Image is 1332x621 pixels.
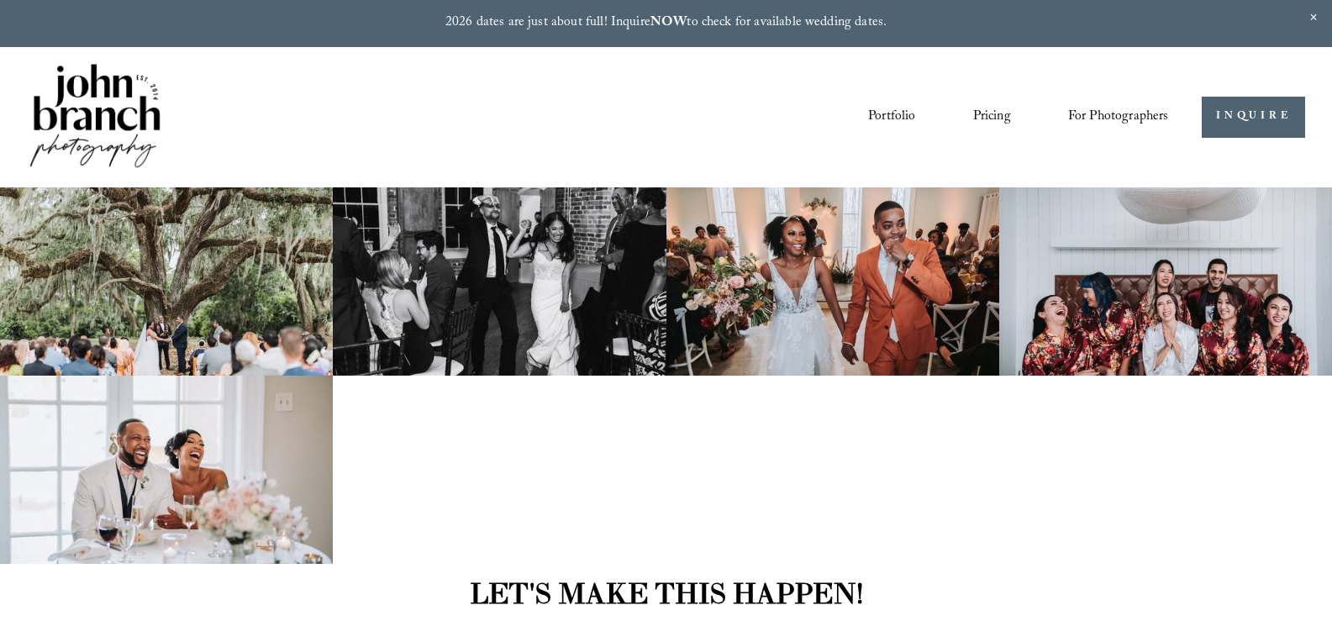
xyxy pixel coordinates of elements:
[973,103,1011,131] a: Pricing
[868,103,915,131] a: Portfolio
[1202,97,1305,138] a: INQUIRE
[999,187,1332,376] img: Group of people wearing floral robes, smiling and laughing, seated on a bed with a large white la...
[27,61,163,174] img: John Branch IV Photography
[333,187,666,376] img: A bride and groom energetically entering a wedding reception with guests cheering and clapping, s...
[666,187,999,376] img: Bride and groom walking down the aisle in wedding attire, bride holding bouquet.
[1068,103,1169,131] a: folder dropdown
[1068,104,1169,130] span: For Photographers
[470,576,863,611] strong: LET'S MAKE THIS HAPPEN!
